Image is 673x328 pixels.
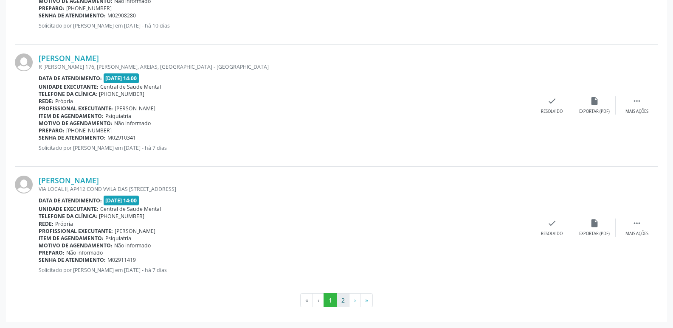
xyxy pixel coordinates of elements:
i:  [632,219,642,228]
button: Go to page 1 [324,293,337,308]
span: [PHONE_NUMBER] [99,213,144,220]
b: Senha de atendimento: [39,134,106,141]
b: Rede: [39,98,54,105]
b: Rede: [39,220,54,227]
span: [DATE] 14:00 [104,73,139,83]
button: Go to next page [349,293,360,308]
button: Go to page 2 [336,293,349,308]
span: M02908280 [107,12,136,19]
b: Preparo: [39,127,65,134]
b: Unidade executante: [39,205,99,213]
img: img [15,176,33,193]
span: [PERSON_NAME] [115,105,155,112]
b: Data de atendimento: [39,75,102,82]
span: [PHONE_NUMBER] [66,127,112,134]
span: Própria [55,220,73,227]
i: insert_drive_file [590,96,599,106]
b: Telefone da clínica: [39,213,97,220]
div: Exportar (PDF) [579,109,610,115]
div: Resolvido [541,109,563,115]
span: Não informado [114,242,151,249]
span: M02910341 [107,134,136,141]
div: Mais ações [625,109,648,115]
span: [PHONE_NUMBER] [99,90,144,98]
p: Solicitado por [PERSON_NAME] em [DATE] - há 10 dias [39,22,531,29]
div: VIA LOCAL II, AP412 COND VVILA DAS [STREET_ADDRESS] [39,185,531,193]
b: Unidade executante: [39,83,99,90]
b: Motivo de agendamento: [39,120,113,127]
b: Item de agendamento: [39,112,104,120]
span: Não informado [114,120,151,127]
b: Telefone da clínica: [39,90,97,98]
i: insert_drive_file [590,219,599,228]
b: Item de agendamento: [39,235,104,242]
b: Profissional executante: [39,105,113,112]
i: check [547,96,557,106]
p: Solicitado por [PERSON_NAME] em [DATE] - há 7 dias [39,144,531,151]
b: Profissional executante: [39,227,113,235]
b: Motivo de agendamento: [39,242,113,249]
button: Go to last page [360,293,373,308]
span: Própria [55,98,73,105]
img: img [15,53,33,71]
span: [DATE] 14:00 [104,196,139,205]
a: [PERSON_NAME] [39,176,99,185]
span: Psiquiatria [105,235,131,242]
span: Central de Saude Mental [100,205,161,213]
b: Senha de atendimento: [39,12,106,19]
i:  [632,96,642,106]
i: check [547,219,557,228]
span: Psiquiatria [105,112,131,120]
b: Data de atendimento: [39,197,102,204]
b: Preparo: [39,249,65,256]
div: Exportar (PDF) [579,231,610,237]
b: Preparo: [39,5,65,12]
a: [PERSON_NAME] [39,53,99,63]
ul: Pagination [15,293,658,308]
span: [PHONE_NUMBER] [66,5,112,12]
span: Não informado [66,249,103,256]
div: R [PERSON_NAME] 176, [PERSON_NAME], AREIAS, [GEOGRAPHIC_DATA] - [GEOGRAPHIC_DATA] [39,63,531,70]
span: [PERSON_NAME] [115,227,155,235]
div: Mais ações [625,231,648,237]
p: Solicitado por [PERSON_NAME] em [DATE] - há 7 dias [39,266,531,274]
div: Resolvido [541,231,563,237]
b: Senha de atendimento: [39,256,106,264]
span: Central de Saude Mental [100,83,161,90]
span: M02911419 [107,256,136,264]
